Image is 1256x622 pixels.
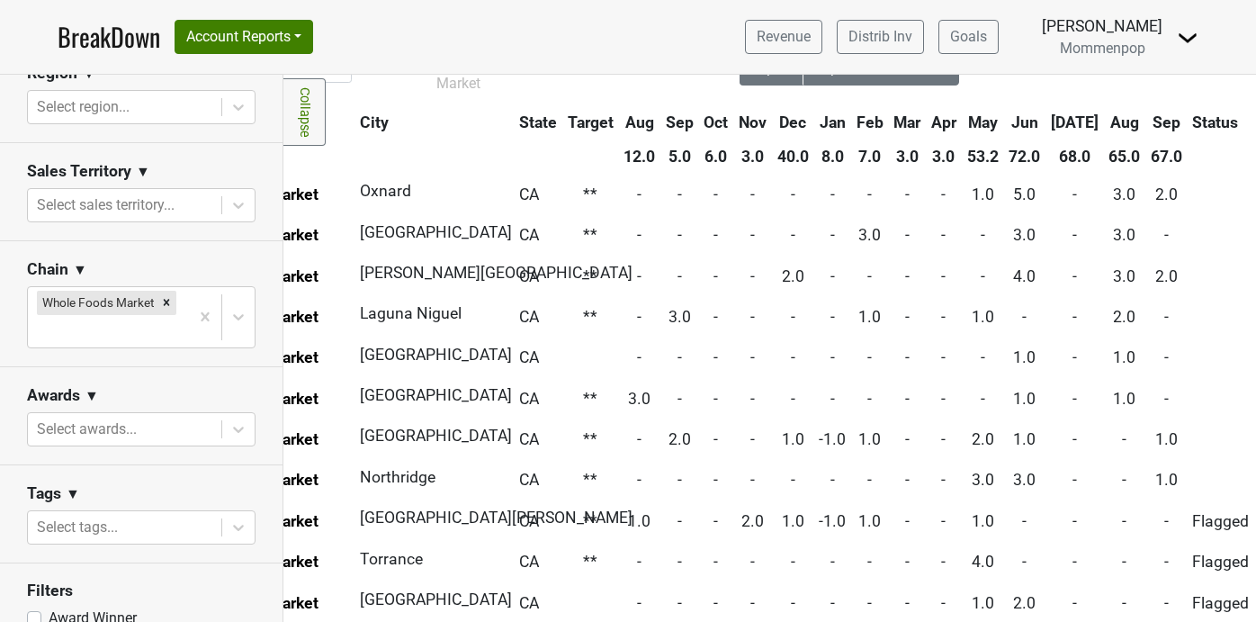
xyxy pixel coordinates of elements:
[791,185,795,203] span: -
[677,185,682,203] span: -
[941,390,946,408] span: -
[858,308,881,326] span: 1.0
[360,346,512,364] span: [GEOGRAPHIC_DATA]
[27,260,68,279] h3: Chain
[1046,140,1103,173] th: 68.0
[734,106,771,139] th: Nov: activate to sort column ascending
[981,267,985,285] span: -
[905,226,910,244] span: -
[519,308,539,326] span: CA
[668,308,691,326] span: 3.0
[1004,140,1045,173] th: 72.0
[1164,553,1169,571] span: -
[1072,594,1077,612] span: -
[677,348,682,366] span: -
[1122,512,1126,530] span: -
[1013,348,1036,366] span: 1.0
[637,430,641,448] span: -
[858,512,881,530] span: 1.0
[27,484,61,503] h3: Tags
[890,140,926,173] th: 3.0
[941,267,946,285] span: -
[713,226,718,244] span: -
[1072,553,1077,571] span: -
[1072,226,1077,244] span: -
[713,348,718,366] span: -
[963,140,1003,173] th: 53.2
[637,471,641,489] span: -
[1192,113,1238,131] span: Status
[713,594,718,612] span: -
[1155,471,1178,489] span: 1.0
[637,185,641,203] span: -
[136,161,150,183] span: ▼
[1022,553,1027,571] span: -
[519,390,539,408] span: CA
[677,553,682,571] span: -
[85,385,99,407] span: ▼
[867,185,872,203] span: -
[37,291,157,314] div: Whole Foods Market
[1105,140,1145,173] th: 65.0
[941,308,946,326] span: -
[972,308,994,326] span: 1.0
[1155,185,1178,203] span: 2.0
[867,594,872,612] span: -
[1113,348,1135,366] span: 1.0
[1164,512,1169,530] span: -
[1146,140,1187,173] th: 67.0
[830,594,835,612] span: -
[1113,267,1135,285] span: 3.0
[981,348,985,366] span: -
[360,550,423,568] span: Torrance
[619,106,659,139] th: Aug: activate to sort column ascending
[519,348,539,366] span: CA
[905,553,910,571] span: -
[360,590,512,608] span: [GEOGRAPHIC_DATA]
[1164,226,1169,244] span: -
[941,553,946,571] span: -
[927,106,961,139] th: Apr: activate to sort column ascending
[1155,430,1178,448] span: 1.0
[750,348,755,366] span: -
[637,594,641,612] span: -
[782,430,804,448] span: 1.0
[972,430,994,448] span: 2.0
[819,430,846,448] span: -1.0
[830,226,835,244] span: -
[713,430,718,448] span: -
[852,140,888,173] th: 7.0
[668,430,691,448] span: 2.0
[791,390,795,408] span: -
[1013,471,1036,489] span: 3.0
[1042,14,1162,38] div: [PERSON_NAME]
[519,267,539,285] span: CA
[519,594,539,612] span: CA
[175,20,313,54] button: Account Reports
[519,185,539,203] span: CA
[1164,390,1169,408] span: -
[700,106,733,139] th: Oct: activate to sort column ascending
[927,140,961,173] th: 3.0
[941,185,946,203] span: -
[750,471,755,489] span: -
[519,226,539,244] span: CA
[814,140,850,173] th: 8.0
[637,348,641,366] span: -
[1146,106,1187,139] th: Sep: activate to sort column ascending
[1122,594,1126,612] span: -
[972,471,994,489] span: 3.0
[1113,390,1135,408] span: 1.0
[713,308,718,326] span: -
[981,390,985,408] span: -
[1105,106,1145,139] th: Aug: activate to sort column ascending
[360,304,462,322] span: Laguna Niguel
[519,553,539,571] span: CA
[1164,348,1169,366] span: -
[750,185,755,203] span: -
[782,267,804,285] span: 2.0
[1022,512,1027,530] span: -
[791,226,795,244] span: -
[941,594,946,612] span: -
[750,390,755,408] span: -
